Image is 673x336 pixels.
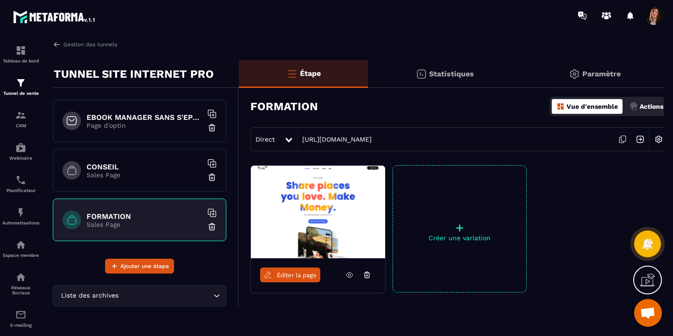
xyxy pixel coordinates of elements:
img: formation [15,110,26,121]
h6: EBOOK MANAGER SANS S'EPUISER OFFERT [87,113,202,122]
img: social-network [15,272,26,283]
p: Tableau de bord [2,58,39,63]
img: trash [207,173,217,182]
p: CRM [2,123,39,128]
h3: FORMATION [250,100,318,113]
a: Éditer la page [260,268,320,282]
p: Page d'optin [87,122,202,129]
h6: CONSEIL [87,162,202,171]
p: TUNNEL SITE INTERNET PRO [54,65,214,83]
p: Planificateur [2,188,39,193]
img: actions.d6e523a2.png [629,102,638,111]
span: Ajouter une étape [120,261,169,271]
span: Liste des archives [59,291,120,301]
a: formationformationTableau de bord [2,38,39,70]
img: setting-w.858f3a88.svg [650,131,667,148]
img: image [251,166,385,258]
p: Paramètre [582,69,621,78]
a: automationsautomationsEspace membre [2,232,39,265]
div: Search for option [53,285,226,306]
img: automations [15,239,26,250]
span: Direct [255,136,275,143]
input: Search for option [120,291,211,301]
p: Tunnel de vente [2,91,39,96]
p: Actions [640,103,663,110]
p: Statistiques [429,69,474,78]
img: formation [15,45,26,56]
button: Ajouter une étape [105,259,174,274]
p: Automatisations [2,220,39,225]
p: Webinaire [2,156,39,161]
img: arrow-next.bcc2205e.svg [631,131,649,148]
img: setting-gr.5f69749f.svg [569,68,580,80]
img: stats.20deebd0.svg [416,68,427,80]
img: bars-o.4a397970.svg [287,68,298,79]
img: dashboard-orange.40269519.svg [556,102,565,111]
p: Étape [300,69,321,78]
img: logo [13,8,96,25]
img: automations [15,207,26,218]
p: Espace membre [2,253,39,258]
a: schedulerschedulerPlanificateur [2,168,39,200]
p: + [393,221,526,234]
a: emailemailE-mailing [2,302,39,335]
img: formation [15,77,26,88]
img: email [15,309,26,320]
a: Ouvrir le chat [634,299,662,327]
span: Éditer la page [277,272,317,279]
a: [URL][DOMAIN_NAME] [298,136,372,143]
p: Créer une variation [393,234,526,242]
h6: FORMATION [87,212,202,221]
img: automations [15,142,26,153]
a: automationsautomationsWebinaire [2,135,39,168]
a: formationformationCRM [2,103,39,135]
a: automationsautomationsAutomatisations [2,200,39,232]
p: Réseaux Sociaux [2,285,39,295]
p: E-mailing [2,323,39,328]
p: Sales Page [87,221,202,228]
a: Gestion des tunnels [53,40,117,49]
p: Vue d'ensemble [567,103,618,110]
img: arrow [53,40,61,49]
p: Sales Page [87,171,202,179]
img: trash [207,222,217,231]
a: formationformationTunnel de vente [2,70,39,103]
img: trash [207,123,217,132]
a: social-networksocial-networkRéseaux Sociaux [2,265,39,302]
img: scheduler [15,174,26,186]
